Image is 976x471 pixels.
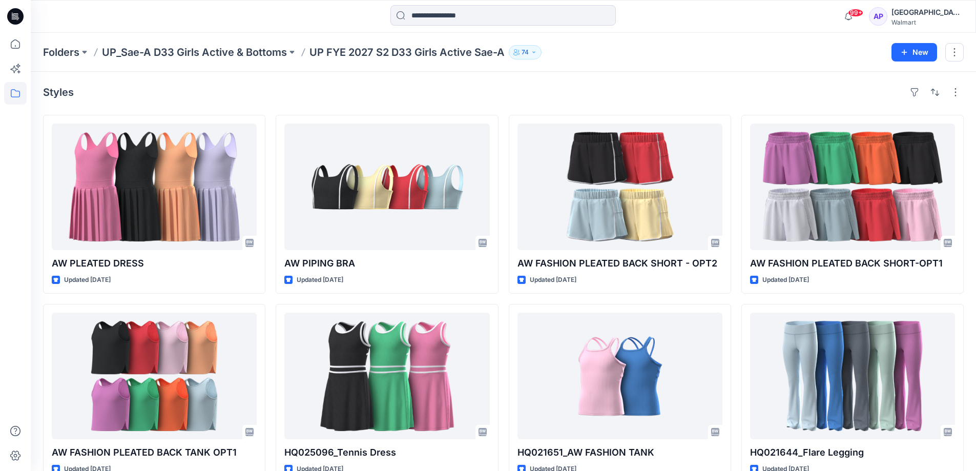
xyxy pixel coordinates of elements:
div: Walmart [891,18,963,26]
p: AW FASHION PLEATED BACK SHORT - OPT2 [517,256,722,271]
p: AW FASHION PLEATED BACK SHORT-OPT1 [750,256,955,271]
a: AW FASHION PLEATED BACK SHORT - OPT2 [517,124,722,250]
a: HQ021651_AW FASHION TANK [517,313,722,439]
p: HQ021651_AW FASHION TANK [517,445,722,460]
a: AW FASHION PLEATED BACK TANK OPT1 [52,313,257,439]
a: AW PLEATED DRESS [52,124,257,250]
a: AW PIPING BRA [284,124,489,250]
p: AW PIPING BRA [284,256,489,271]
div: AP [869,7,887,26]
p: Updated [DATE] [530,275,576,285]
span: 99+ [848,9,863,17]
div: [GEOGRAPHIC_DATA] [891,6,963,18]
p: HQ021644_Flare Legging [750,445,955,460]
p: AW PLEATED DRESS [52,256,257,271]
a: UP_Sae-A D33 Girls Active & Bottoms [102,45,287,59]
h4: Styles [43,86,74,98]
p: Updated [DATE] [297,275,343,285]
p: HQ025096_Tennis Dress [284,445,489,460]
a: HQ025096_Tennis Dress [284,313,489,439]
a: AW FASHION PLEATED BACK SHORT-OPT1 [750,124,955,250]
p: AW FASHION PLEATED BACK TANK OPT1 [52,445,257,460]
a: Folders [43,45,79,59]
p: Updated [DATE] [762,275,809,285]
button: New [891,43,937,62]
p: 74 [522,47,529,58]
button: 74 [509,45,542,59]
a: HQ021644_Flare Legging [750,313,955,439]
p: Updated [DATE] [64,275,111,285]
p: UP FYE 2027 S2 D33 Girls Active Sae-A [309,45,505,59]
